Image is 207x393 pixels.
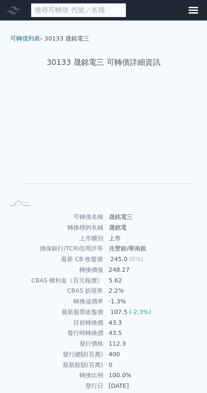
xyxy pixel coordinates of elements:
td: 5.62 [104,275,204,286]
td: 最新餘額(百萬) [3,360,104,370]
td: 2.2% [104,285,204,296]
td: 400 [104,349,204,360]
span: (0%) [129,256,143,262]
div: 245.0 [109,254,129,264]
td: 最新 CB 收盤價 [3,254,104,265]
td: 轉換標的名稱 [3,222,104,233]
td: 43.5 [104,328,204,338]
td: 248.27 [104,265,204,275]
td: 上市 [104,233,204,244]
td: 112.3 [104,338,204,349]
td: 100.0% [104,370,204,381]
td: 可轉債名稱 [3,212,104,222]
td: 最新股票收盤價 [3,307,104,317]
a: 可轉債列表 [10,35,40,42]
li: › [10,34,43,43]
td: 兆豐銀/華南銀 [104,243,204,254]
td: [DATE] [104,381,204,391]
td: CBAS 權利金（百元報價） [3,275,104,286]
td: 43.3 [104,317,204,328]
td: 晟銘電 [104,222,204,233]
td: 發行價格 [3,338,104,349]
td: 轉換比例 [3,370,104,381]
td: 晟銘電三 [104,212,204,222]
g: Chart [17,95,190,197]
td: -1.3% [104,296,204,307]
li: 30133 晟銘電三 [44,34,89,43]
span: (-2.3%) [129,309,152,315]
div: 107.5 [109,307,129,317]
h1: 30133 晟銘電三 可轉債詳細資訊 [3,56,204,68]
td: 發行時轉換價 [3,328,104,338]
td: 擔保銀行/TCRI信用評等 [3,243,104,254]
td: 0 [104,360,204,370]
td: 轉換價值 [3,265,104,275]
td: CBAS 折現率 [3,285,104,296]
td: 轉換溢價率 [3,296,104,307]
input: 搜尋可轉債 代號／名稱 [31,3,126,17]
td: 上市櫃別 [3,233,104,244]
td: 發行日 [3,381,104,391]
td: 發行總額(百萬) [3,349,104,360]
td: 目前轉換價 [3,317,104,328]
